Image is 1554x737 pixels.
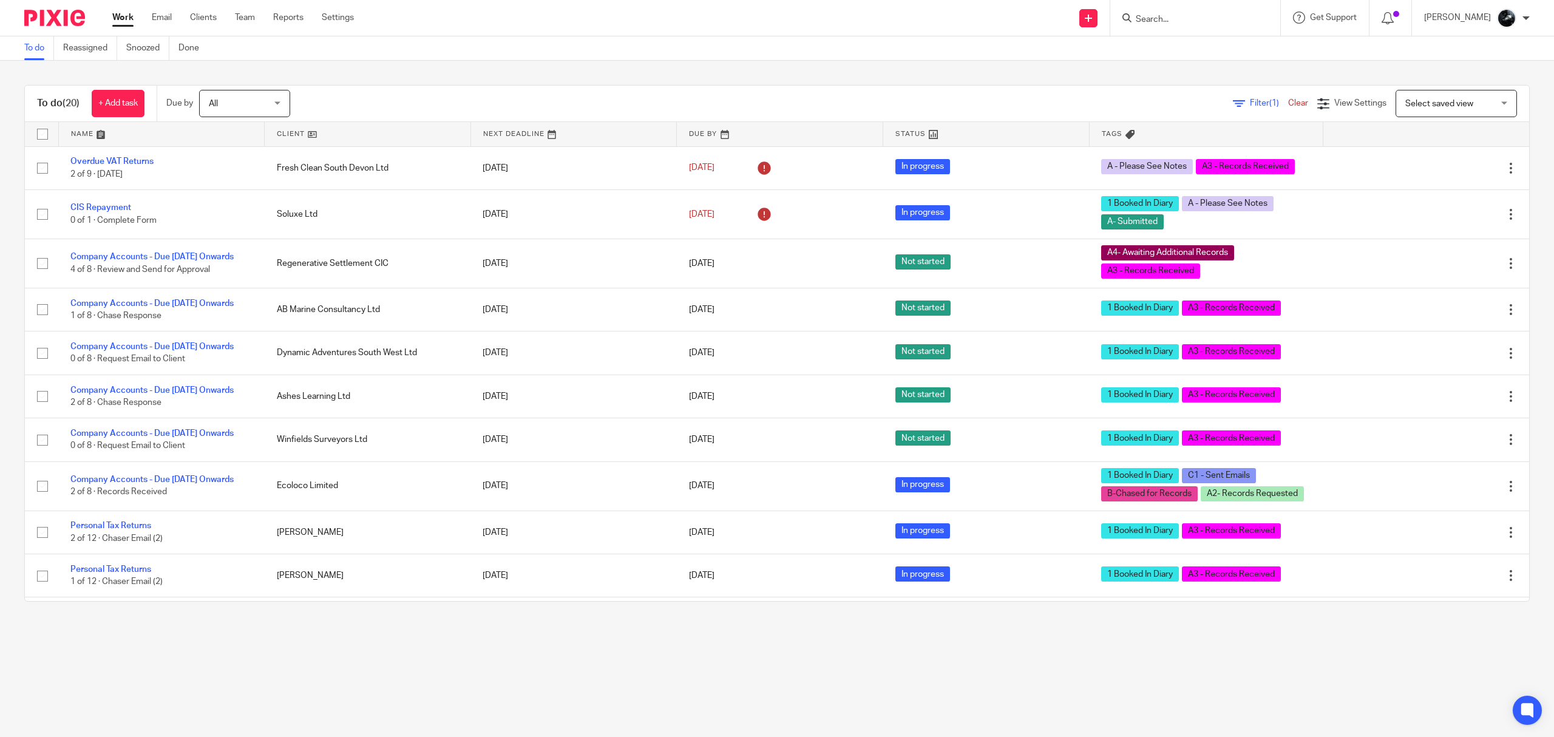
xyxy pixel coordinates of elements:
span: Not started [895,387,951,402]
span: 1 Booked In Diary [1101,566,1179,582]
span: 2 of 8 · Records Received [70,488,167,497]
span: C1 - Sent Emails [1182,468,1256,483]
td: [DATE] [470,554,677,597]
td: Ecoloco Limited [265,461,471,511]
span: [DATE] [689,164,714,172]
a: Company Accounts - Due [DATE] Onwards [70,299,234,308]
span: Not started [895,344,951,359]
input: Search [1135,15,1244,25]
a: Clear [1288,99,1308,107]
td: [DATE] [470,331,677,375]
span: In progress [895,205,950,220]
span: 0 of 8 · Request Email to Client [70,355,185,364]
span: A3 - Records Received [1101,263,1200,279]
span: 1 Booked In Diary [1101,196,1179,211]
td: [PERSON_NAME] [265,554,471,597]
a: Settings [322,12,354,24]
span: All [209,100,218,108]
a: Team [235,12,255,24]
a: Clients [190,12,217,24]
a: Personal Tax Returns [70,565,151,574]
span: [DATE] [689,571,714,580]
span: [DATE] [689,259,714,268]
h1: To do [37,97,80,110]
td: [DATE] [470,461,677,511]
span: 2 of 12 · Chaser Email (2) [70,534,163,543]
span: A3 - Records Received [1196,159,1295,174]
a: Overdue VAT Returns [70,157,154,166]
td: [DATE] [470,418,677,461]
a: Company Accounts - Due [DATE] Onwards [70,475,234,484]
a: Work [112,12,134,24]
span: A2- Records Requested [1201,486,1304,501]
img: Pixie [24,10,85,26]
span: In progress [895,566,950,582]
td: [DATE] [470,375,677,418]
td: Ashes Learning Ltd [265,375,471,418]
span: 1 Booked In Diary [1101,468,1179,483]
span: 0 of 1 · Complete Form [70,216,157,225]
span: Filter [1250,99,1288,107]
a: Reports [273,12,304,24]
a: Company Accounts - Due [DATE] Onwards [70,429,234,438]
span: 1 Booked In Diary [1101,301,1179,316]
a: To do [24,36,54,60]
span: [DATE] [689,482,714,491]
span: A3 - Records Received [1182,387,1281,402]
span: In progress [895,159,950,174]
span: [DATE] [689,392,714,401]
span: 1 Booked In Diary [1101,387,1179,402]
span: 2 of 9 · [DATE] [70,170,123,178]
span: 0 of 8 · Request Email to Client [70,442,185,450]
span: A3 - Records Received [1182,523,1281,538]
td: [PERSON_NAME] [265,597,471,640]
td: [DATE] [470,239,677,288]
span: [DATE] [689,210,714,219]
td: [DATE] [470,189,677,239]
span: [DATE] [689,528,714,537]
td: [DATE] [470,597,677,640]
span: [DATE] [689,435,714,444]
img: 1000002122.jpg [1497,8,1516,28]
p: [PERSON_NAME] [1424,12,1491,24]
span: Tags [1102,131,1122,137]
td: Dynamic Adventures South West Ltd [265,331,471,375]
span: In progress [895,477,950,492]
span: [DATE] [689,305,714,314]
span: View Settings [1334,99,1386,107]
td: [DATE] [470,146,677,189]
span: 1 of 12 · Chaser Email (2) [70,577,163,586]
td: [PERSON_NAME] [265,511,471,554]
span: B-Chased for Records [1101,486,1198,501]
span: Not started [895,430,951,446]
td: Winfields Surveyors Ltd [265,418,471,461]
span: Select saved view [1405,100,1473,108]
td: Soluxe Ltd [265,189,471,239]
a: Personal Tax Returns [70,521,151,530]
td: Regenerative Settlement CIC [265,239,471,288]
span: 2 of 8 · Chase Response [70,398,161,407]
td: [DATE] [470,511,677,554]
a: + Add task [92,90,144,117]
span: A3 - Records Received [1182,566,1281,582]
span: A4- Awaiting Additional Records [1101,245,1234,260]
a: Snoozed [126,36,169,60]
span: A- Submitted [1101,214,1164,229]
span: Not started [895,301,951,316]
span: 4 of 8 · Review and Send for Approval [70,265,210,274]
p: Due by [166,97,193,109]
span: A - Please See Notes [1101,159,1193,174]
span: (1) [1269,99,1279,107]
a: Email [152,12,172,24]
span: A3 - Records Received [1182,344,1281,359]
a: Done [178,36,208,60]
span: A - Please See Notes [1182,196,1274,211]
span: 1 Booked In Diary [1101,430,1179,446]
span: Not started [895,254,951,270]
a: Company Accounts - Due [DATE] Onwards [70,342,234,351]
span: (20) [63,98,80,108]
span: 1 of 8 · Chase Response [70,311,161,320]
a: Reassigned [63,36,117,60]
td: AB Marine Consultancy Ltd [265,288,471,331]
span: Get Support [1310,13,1357,22]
